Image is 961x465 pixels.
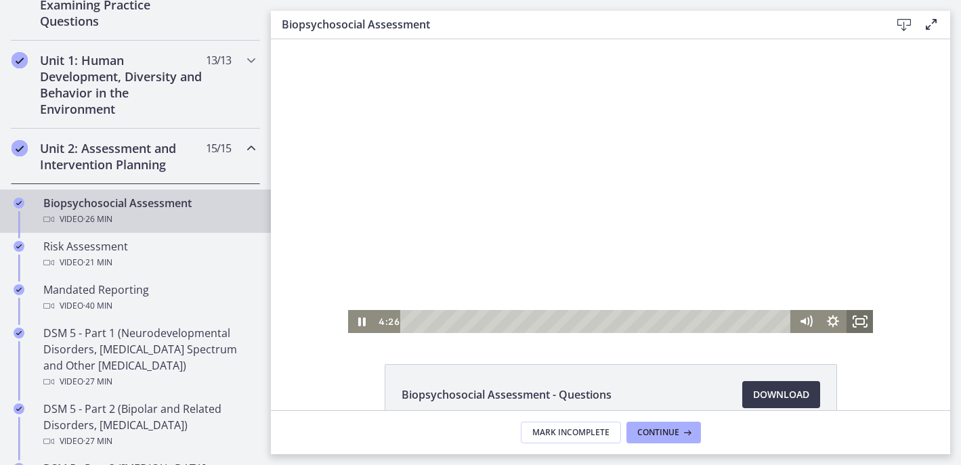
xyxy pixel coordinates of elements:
i: Completed [14,284,24,295]
div: DSM 5 - Part 1 (Neurodevelopmental Disorders, [MEDICAL_DATA] Spectrum and Other [MEDICAL_DATA]) [43,325,255,390]
div: Video [43,374,255,390]
span: · 26 min [83,211,112,227]
span: Continue [637,427,679,438]
span: 13 / 13 [206,52,231,68]
button: Continue [626,422,701,443]
div: Risk Assessment [43,238,255,271]
i: Completed [12,52,28,68]
span: · 21 min [83,254,112,271]
span: Mark Incomplete [532,427,610,438]
span: · 27 min [83,374,112,390]
span: 15 / 15 [206,140,231,156]
h2: Unit 2: Assessment and Intervention Planning [40,140,205,173]
a: Download [742,381,820,408]
div: Mandated Reporting [43,282,255,314]
div: Video [43,433,255,449]
div: DSM 5 - Part 2 (Bipolar and Related Disorders, [MEDICAL_DATA]) [43,401,255,449]
div: Biopsychosocial Assessment [43,195,255,227]
span: Download [753,386,809,403]
button: Mute [521,271,548,294]
h3: Biopsychosocial Assessment [282,16,869,32]
span: · 40 min [83,298,112,314]
i: Completed [14,198,24,208]
button: Fullscreen [575,271,602,294]
i: Completed [14,403,24,414]
div: Video [43,298,255,314]
button: Mark Incomplete [521,422,621,443]
i: Completed [12,140,28,156]
i: Completed [14,328,24,338]
h2: Unit 1: Human Development, Diversity and Behavior in the Environment [40,52,205,117]
span: · 27 min [83,433,112,449]
button: Show settings menu [548,271,575,294]
div: Video [43,254,255,271]
i: Completed [14,241,24,252]
iframe: Video Lesson [271,39,950,333]
span: Biopsychosocial Assessment - Questions [402,386,612,403]
div: Video [43,211,255,227]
